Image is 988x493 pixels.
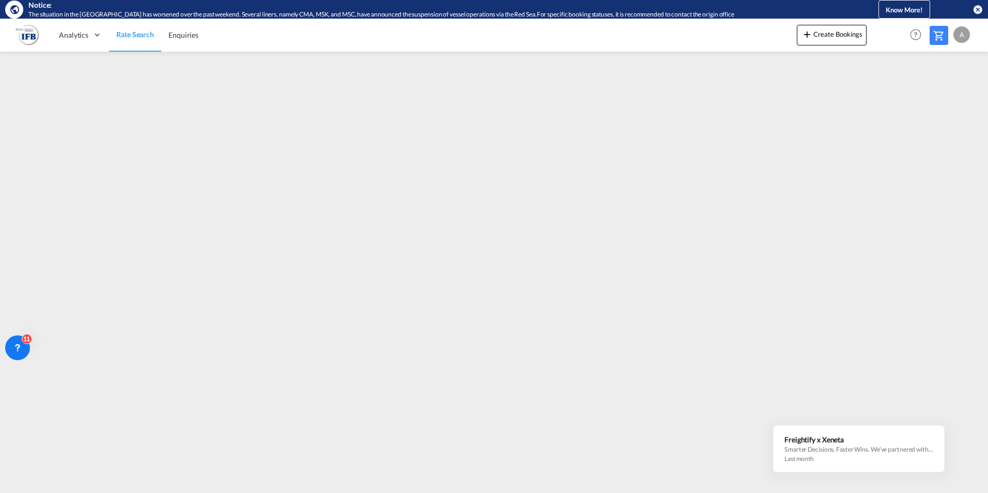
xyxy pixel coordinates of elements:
div: A [953,26,970,43]
div: Analytics [52,18,109,52]
span: Enquiries [168,30,198,39]
span: Analytics [59,30,88,40]
div: The situation in the Red Sea has worsened over the past weekend. Several liners, namely CMA, MSK,... [28,10,836,19]
span: Help [907,26,924,43]
div: Help [907,26,930,44]
a: Rate Search [109,18,161,52]
span: Rate Search [116,30,154,39]
span: Know More! [886,6,923,14]
img: b628ab10256c11eeb52753acbc15d091.png [16,23,39,47]
md-icon: icon-earth [9,4,20,14]
button: icon-plus 400-fgCreate Bookings [797,25,867,45]
md-icon: icon-plus 400-fg [801,28,813,40]
a: Enquiries [161,18,206,52]
button: icon-close-circle [972,4,983,14]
